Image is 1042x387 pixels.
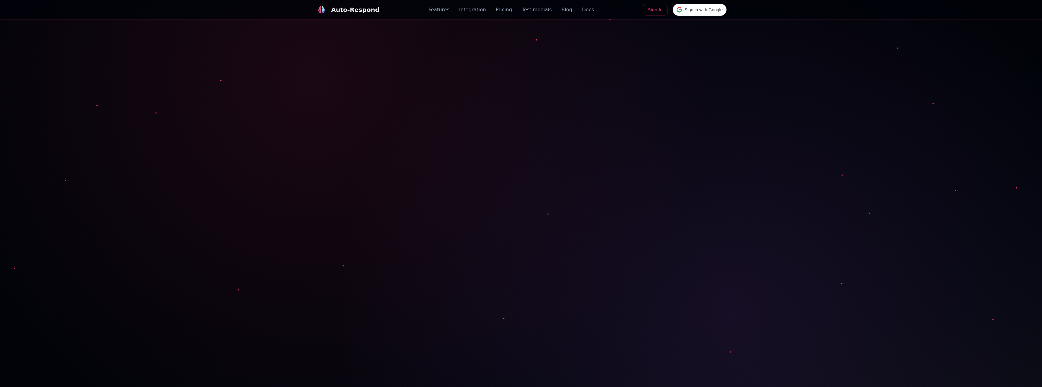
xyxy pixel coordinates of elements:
[522,6,552,13] a: Testimonials
[331,5,380,14] div: Auto-Respond
[673,4,727,16] div: Sign in with Google
[428,6,449,13] a: Features
[643,4,668,16] a: Sign In
[315,4,380,16] a: Auto-Respond LogoAuto-Respond
[582,6,594,13] a: Docs
[496,6,512,13] a: Pricing
[318,6,325,13] img: Auto-Respond Logo
[562,6,572,13] a: Blog
[459,6,486,13] a: Integration
[685,7,723,13] span: Sign in with Google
